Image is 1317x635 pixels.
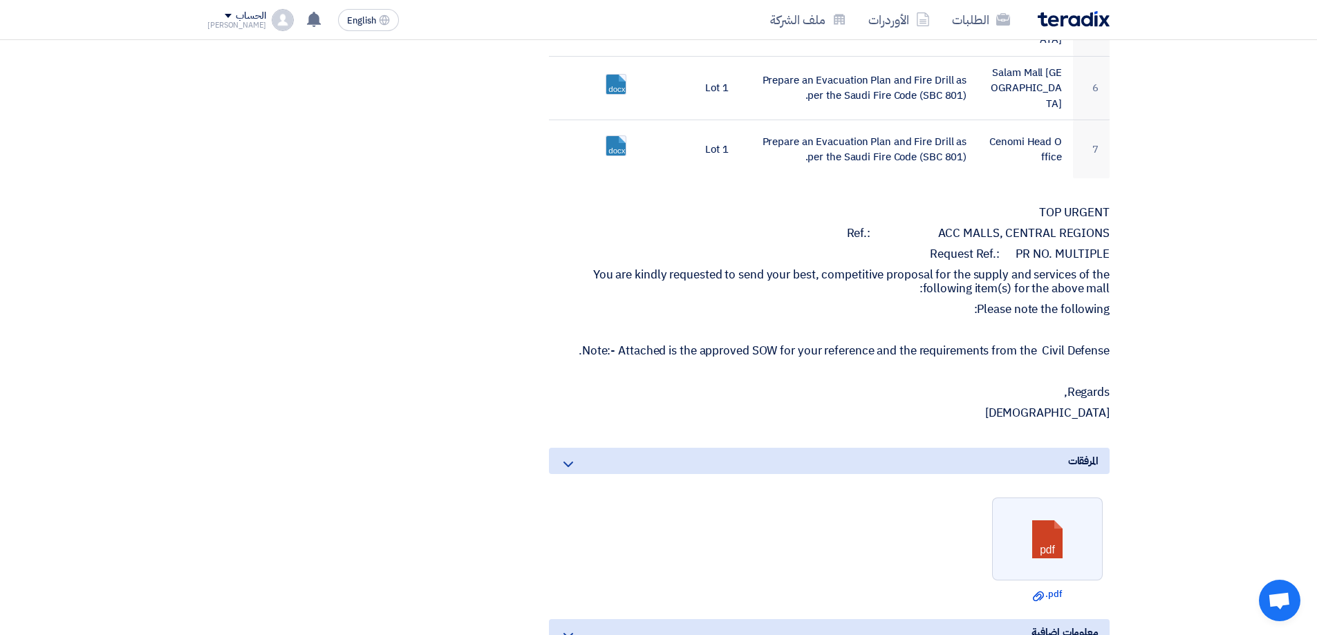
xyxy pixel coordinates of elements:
[857,3,941,36] a: الأوردرات
[1038,11,1110,27] img: Teradix logo
[549,247,1110,261] p: Request Ref.: PR NO. MULTIPLE
[1073,56,1110,120] td: 6
[1068,453,1099,468] span: المرفقات
[347,16,376,26] span: English
[549,406,1110,420] p: [DEMOGRAPHIC_DATA]
[644,56,740,120] td: 1 Lot
[644,120,740,179] td: 1 Lot
[207,21,266,29] div: [PERSON_NAME]
[996,587,1099,601] a: .pdf
[941,3,1021,36] a: الطلبات
[1259,580,1300,621] a: Open chat
[272,9,294,31] img: profile_test.png
[759,3,857,36] a: ملف الشركة
[549,268,1110,296] p: You are kindly requested to send your best, competitive proposal for the supply and services of t...
[549,206,1110,220] p: TOP URGENT
[1073,120,1110,179] td: 7
[549,344,1110,358] p: Note:- Attached is the approved SOW for your reference and the requirements from the Civil Defense.
[606,75,717,158] a: Approved_SOW_1754982644513.docx
[236,10,265,22] div: الحساب
[549,303,1110,316] p: Please note the following:
[740,120,978,179] td: Prepare an Evacuation Plan and Fire Drill as per the Saudi Fire Code (SBC 801).
[978,120,1073,179] td: Cenomi Head Office
[338,9,399,31] button: English
[740,56,978,120] td: Prepare an Evacuation Plan and Fire Drill as per the Saudi Fire Code (SBC 801).
[978,56,1073,120] td: Salam Mall [GEOGRAPHIC_DATA]
[606,136,717,219] a: Approved_SOW_1754982658210.docx
[549,227,1110,240] p: Ref.: ACC MALLS, CENTRAL REGIONS
[549,386,1110,399] p: Regards,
